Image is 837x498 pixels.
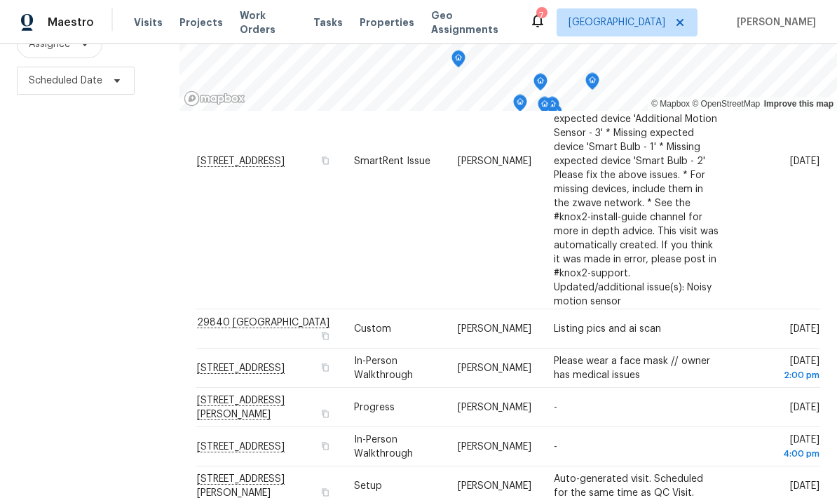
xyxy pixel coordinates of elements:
[548,105,562,126] div: Map marker
[513,95,527,116] div: Map marker
[533,74,547,95] div: Map marker
[554,324,661,334] span: Listing pics and ai scan
[458,403,531,412] span: [PERSON_NAME]
[569,15,665,29] span: [GEOGRAPHIC_DATA]
[313,18,343,27] span: Tasks
[360,15,414,29] span: Properties
[240,8,297,36] span: Work Orders
[554,356,710,380] span: Please wear a face mask // owner has medical issues
[538,97,552,119] div: Map marker
[184,90,245,107] a: Mapbox homepage
[431,8,512,36] span: Geo Assignments
[458,442,531,452] span: [PERSON_NAME]
[741,447,819,461] div: 4:00 pm
[29,74,102,88] span: Scheduled Date
[741,368,819,382] div: 2:00 pm
[458,324,531,334] span: [PERSON_NAME]
[48,15,94,29] span: Maestro
[458,363,531,373] span: [PERSON_NAME]
[319,361,332,374] button: Copy Address
[354,156,430,166] span: SmartRent Issue
[319,154,332,166] button: Copy Address
[790,403,819,412] span: [DATE]
[731,15,816,29] span: [PERSON_NAME]
[354,481,382,491] span: Setup
[354,403,395,412] span: Progress
[692,99,760,109] a: OpenStreetMap
[741,356,819,382] span: [DATE]
[29,37,70,51] span: Assignee
[585,73,599,95] div: Map marker
[179,15,223,29] span: Projects
[319,440,332,452] button: Copy Address
[354,324,391,334] span: Custom
[554,474,703,498] span: Auto-generated visit. Scheduled for the same time as QC Visit.
[790,324,819,334] span: [DATE]
[790,481,819,491] span: [DATE]
[554,403,557,412] span: -
[536,8,546,22] div: 7
[354,435,413,459] span: In-Person Walkthrough
[458,481,531,491] span: [PERSON_NAME]
[545,97,559,119] div: Map marker
[651,99,690,109] a: Mapbox
[319,408,332,420] button: Copy Address
[554,442,557,452] span: -
[451,51,465,72] div: Map marker
[458,156,531,166] span: [PERSON_NAME]
[764,99,833,109] a: Improve this map
[319,330,332,342] button: Copy Address
[790,156,819,166] span: [DATE]
[354,356,413,380] span: In-Person Walkthrough
[134,15,163,29] span: Visits
[741,435,819,461] span: [DATE]
[554,15,719,306] span: The security system configuration has the following errors: * Missing expected device 'Front Door...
